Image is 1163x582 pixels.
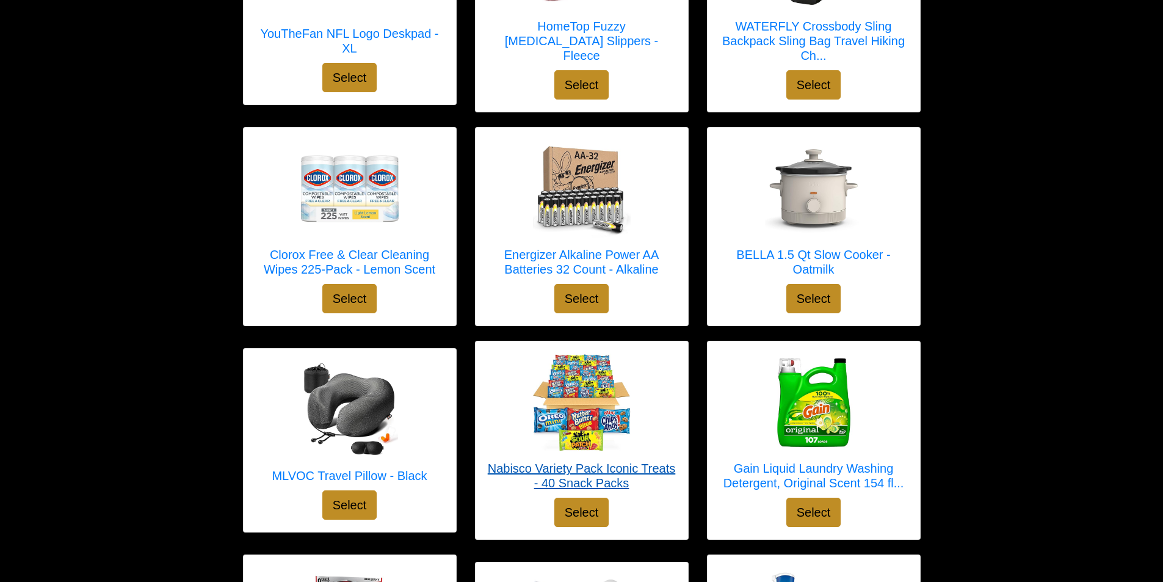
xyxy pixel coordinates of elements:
h5: BELLA 1.5 Qt Slow Cooker - Oatmilk [720,247,908,277]
img: Gain Liquid Laundry Washing Detergent, Original Scent 154 fl oz, 107 Loads, Lasting Freshness + P... [765,354,863,451]
button: Select [554,498,609,527]
img: BELLA 1.5 Qt Slow Cooker - Oatmilk [765,140,863,238]
button: Select [322,284,377,313]
h5: Energizer Alkaline Power AA Batteries 32 Count - Alkaline [488,247,676,277]
button: Select [786,498,841,527]
h5: WATERFLY Crossbody Sling Backpack Sling Bag Travel Hiking Ch... [720,19,908,63]
h5: Gain Liquid Laundry Washing Detergent, Original Scent 154 fl... [720,461,908,490]
img: Energizer Alkaline Power AA Batteries 32 Count - Alkaline [533,140,631,238]
h5: MLVOC Travel Pillow - Black [272,468,427,483]
a: MLVOC Travel Pillow - Black MLVOC Travel Pillow - Black [272,361,427,490]
img: Nabisco Variety Pack Iconic Treats - 40 Snack Packs [533,354,631,451]
h5: HomeTop Fuzzy [MEDICAL_DATA] Slippers - Fleece [488,19,676,63]
a: Nabisco Variety Pack Iconic Treats - 40 Snack Packs Nabisco Variety Pack Iconic Treats - 40 Snack... [488,354,676,498]
button: Select [322,490,377,520]
a: Energizer Alkaline Power AA Batteries 32 Count - Alkaline Energizer Alkaline Power AA Batteries 3... [488,140,676,284]
h5: YouTheFan NFL Logo Deskpad - XL [256,26,444,56]
h5: Clorox Free & Clear Cleaning Wipes 225-Pack - Lemon Scent [256,247,444,277]
button: Select [786,284,841,313]
button: Select [786,70,841,100]
h5: Nabisco Variety Pack Iconic Treats - 40 Snack Packs [488,461,676,490]
a: BELLA 1.5 Qt Slow Cooker - Oatmilk BELLA 1.5 Qt Slow Cooker - Oatmilk [720,140,908,284]
button: Select [322,63,377,92]
a: Clorox Free & Clear Cleaning Wipes 225-Pack - Lemon Scent Clorox Free & Clear Cleaning Wipes 225-... [256,140,444,284]
img: Clorox Free & Clear Cleaning Wipes 225-Pack - Lemon Scent [301,140,399,238]
a: Gain Liquid Laundry Washing Detergent, Original Scent 154 fl oz, 107 Loads, Lasting Freshness + P... [720,354,908,498]
img: MLVOC Travel Pillow - Black [300,361,398,459]
button: Select [554,284,609,313]
button: Select [554,70,609,100]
